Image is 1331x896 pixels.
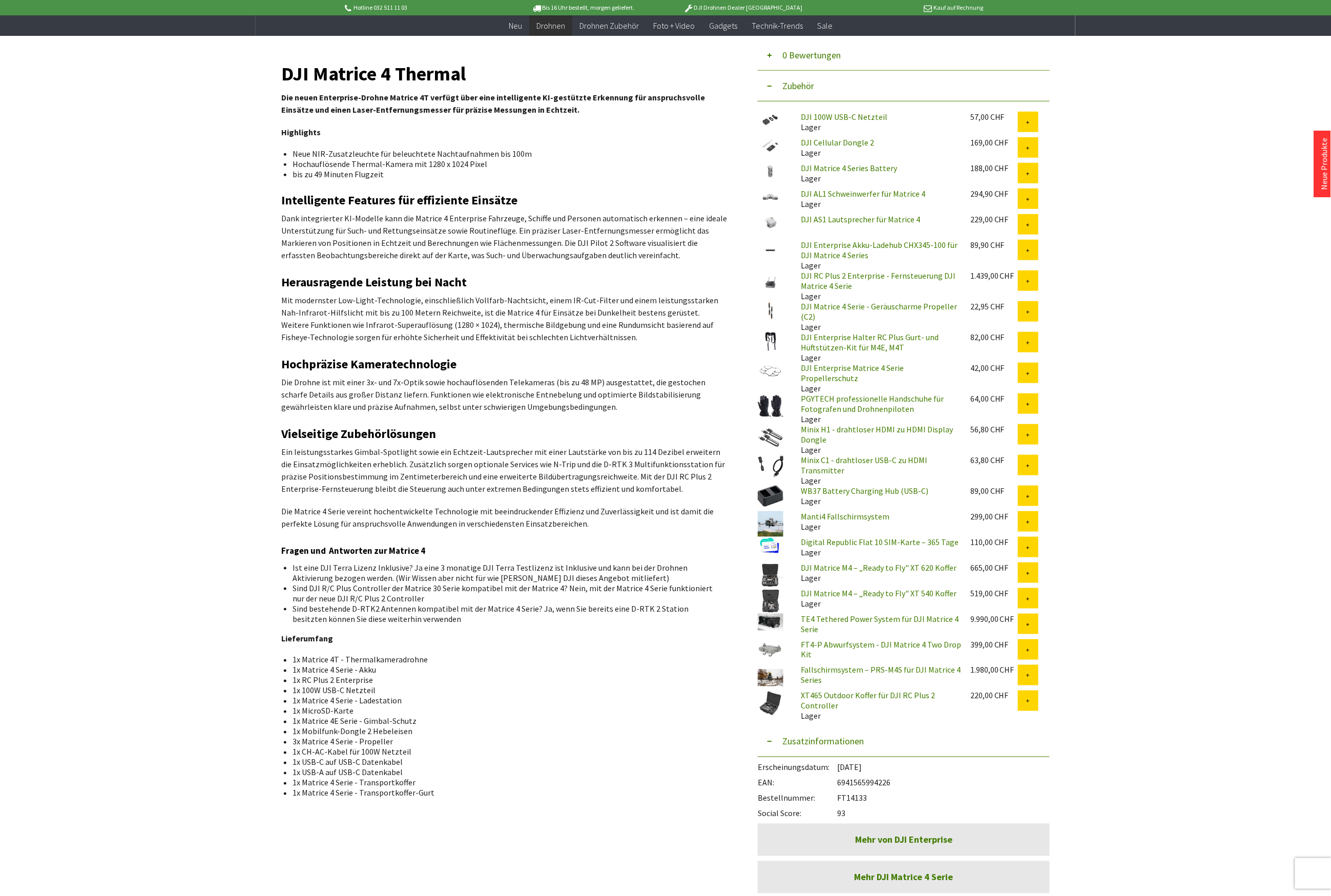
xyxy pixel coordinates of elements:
[758,691,783,716] img: XT465 Outdoor Koffer für DJI RC Plus 2 Controller
[823,2,983,14] p: Kauf auf Rechnung
[801,137,874,148] a: DJI Cellular Dongle 2
[801,270,955,291] a: DJI RC Plus 2 Enterprise - Fernsteuerung DJI Matrice 4 Serie
[758,455,783,477] img: Minix C1 - drahtloser USB-C zu HDMI Transmitter
[293,696,719,706] li: 1x Matrice 4 Serie - Ladestation
[970,214,1018,224] div: 229,00 CHF
[970,455,1018,465] div: 63,80 CHF
[758,301,783,321] img: DJI Matrice 4 Serie - Geräuscharme Propeller (C2)
[817,20,833,31] span: Sale
[793,393,962,424] div: Lager
[801,614,959,634] a: TE4 Tethered Power System für DJI Matrice 4 Serie
[293,778,719,788] li: 1x Matrice 4 Serie - Transportkoffer
[293,665,719,675] li: 1x Matrice 4 Serie - Akku
[793,455,962,486] div: Lager
[758,793,837,803] span: Bestellnummer:
[970,665,1018,675] div: 1.980,00 CHF
[293,757,719,767] li: 1x USB-C auf USB-C Datenkabel
[801,665,961,685] a: Fallschirmsystem – PRS-M4S für DJI Matrice 4 Series
[793,189,962,209] div: Lager
[801,301,957,322] a: DJI Matrice 4 Serie - Geräuscharme Propeller (C2)
[793,137,962,158] div: Lager
[970,301,1018,311] div: 22,95 CHF
[801,691,935,711] a: XT465 Outdoor Koffer für DJI RC Plus 2 Controller
[293,655,719,665] li: 1x Matrice 4T - Thermalkameradrohne
[801,588,956,598] a: DJI Matrice M4 – „Ready to Fly" XT 540 Koffer
[801,240,958,260] a: DJI Enterprise Akku-Ladehub CHX345-100 für DJI Matrice 4 Series
[744,15,810,36] a: Technik-Trends
[281,192,517,208] strong: Intelligente Features für effiziente Einsätze
[801,112,887,122] a: DJI 100W USB-C Netzteil
[293,603,719,624] li: Sind bestehende D-RTK2 Antennen kompatibel mit der Matrice 4 Serie? Ja, wenn Sie bereits eine D-R...
[970,270,1018,281] div: 1.439,00 CHF
[758,112,783,129] img: DJI 100W USB-C Netzteil
[970,393,1018,404] div: 64,00 CHF
[293,788,719,798] li: 1x Matrice 4 Serie - Transportkoffer-Gurt
[293,159,719,169] li: Hochauflösende Thermal-Kamera mit 1280 x 1024 Pixel
[758,614,783,631] img: TE4 Tethered Power System für DJI Matrice 4 Serie
[758,270,783,296] img: DJI RC Plus 2 Enterprise - Fernsteuerung DJI Matrice 4 Serie
[793,363,962,393] div: Lager
[758,537,783,555] img: Digital Republic Flat 10 SIM-Karte – 365 Tage
[343,2,503,14] p: Hotline 032 511 11 03
[970,537,1018,547] div: 110,00 CHF
[801,363,904,383] a: DJI Enterprise Matrice 4 Serie Propellerschutz
[281,426,436,442] strong: Vielseitige Zubehörlösungen
[801,486,928,496] a: WB37 Battery Charging Hub (USB-C)
[793,112,962,132] div: Lager
[970,511,1018,522] div: 299,00 CHF
[801,537,959,547] a: Digital Republic Flat 10 SIM-Karte – 365 Tage
[970,163,1018,173] div: 188,00 CHF
[281,274,467,290] strong: Herausragende Leistung bei Nacht
[801,424,953,445] a: Minix H1 - drahtloser HDMI zu HDMI Display Dongle
[281,505,727,530] p: Die Matrice 4 Serie vereint hochentwickelte Technologie mit beeindruckender Effizienz und Zuverlä...
[281,544,727,557] h3: Fragen und Antworten zur Matrice 4
[758,778,837,788] span: EAN:
[758,189,783,205] img: DJI AL1 Schweinwerfer für Matrice 4
[281,633,333,643] strong: Lieferumfang
[758,562,783,588] img: DJI Matrice M4 – „Ready to Fly
[293,685,719,696] li: 1x 100W USB-C Netzteil
[758,511,783,537] img: Manti4 Fallschirmsystem
[758,861,1050,893] a: Mehr DJI Matrice 4 Serie
[293,583,719,603] li: Sind DJI R/C Plus Controller der Matrice 30 Serie kompatibel mit der Matrice 4? Nein, mit der Mat...
[801,189,925,199] a: DJI AL1 Schweinwerfer für Matrice 4
[752,20,803,31] span: Technik-Trends
[536,20,565,31] span: Drohnen
[793,301,962,332] div: Lager
[293,562,719,583] li: Ist eine DJI Terra Lizenz Inklusive? Ja eine 3 monatige DJI Terra Testlizenz ist Inklusive und ka...
[646,15,702,36] a: Foto + Video
[793,537,962,557] div: Lager
[758,639,783,665] img: FT4-P Abwurfsystem - DJI Matrice 4 Two Drop Kit
[281,376,727,413] p: Die Drohne ist mit einer 3x- und 7x-Optik sowie hochauflösenden Telekameras (bis zu 48 MP) ausges...
[758,824,1050,856] a: Mehr von DJI Enterprise
[970,240,1018,250] div: 89,90 CHF
[293,726,719,737] li: 1x Mobilfunk-Dongle 2 Hebeleisen
[801,214,920,224] a: DJI AS1 Lautsprecher für Matrice 4
[293,716,719,726] li: 1x Matrice 4E Serie - Gimbal-Schutz
[758,363,783,379] img: DJI Enterprise Matrice 4 Serie Propellerschutz
[793,424,962,455] div: Lager
[281,92,705,115] strong: Die neuen Enterprise-Drohne Matrice 4T verfügt über eine intelligente KI-gestützte Erkennung für ...
[758,240,783,258] img: DJI Enterprise Akku-Ladehub CHX345-100 für DJI Matrice 4 Series
[793,691,962,721] div: Lager
[281,212,727,261] p: Dank integrierter KI-Modelle kann die Matrice 4 Enterprise Fahrzeuge, Schiffe und Personen automa...
[970,112,1018,122] div: 57,00 CHF
[293,149,719,159] li: Neue NIR-Zusatzleuchte für beleuchtete Nachtaufnahmen bis 100m
[509,20,522,31] span: Neu
[758,486,783,507] img: WB37 Battery Charging Hub (USB-C)
[529,15,572,36] a: Drohnen
[793,270,962,301] div: Lager
[793,240,962,270] div: Lager
[970,363,1018,373] div: 42,00 CHF
[758,332,783,351] img: DJI Enterprise Halter RC Plus Gurt- und Hüftstützen-Kit für M4E, M4T
[970,588,1018,598] div: 519,00 CHF
[758,393,783,419] img: PGYTECH professionelle Handschuhe für Fotografen und Drohnenpiloten
[758,665,783,691] img: Fallschirmsystem – PRS-M4S für DJI Matrice 4 Series
[801,393,944,414] a: PGYTECH professionelle Handschuhe für Fotografen und Drohnenpiloten
[281,67,727,81] h1: DJI Matrice 4 Thermal
[758,40,1050,71] button: 0 Bewertungen
[293,675,719,685] li: 1x RC Plus 2 Enterprise
[709,20,737,31] span: Gadgets
[801,332,939,352] a: DJI Enterprise Halter RC Plus Gurt- und Hüftstützen-Kit für M4E, M4T
[758,808,837,819] span: Social Score:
